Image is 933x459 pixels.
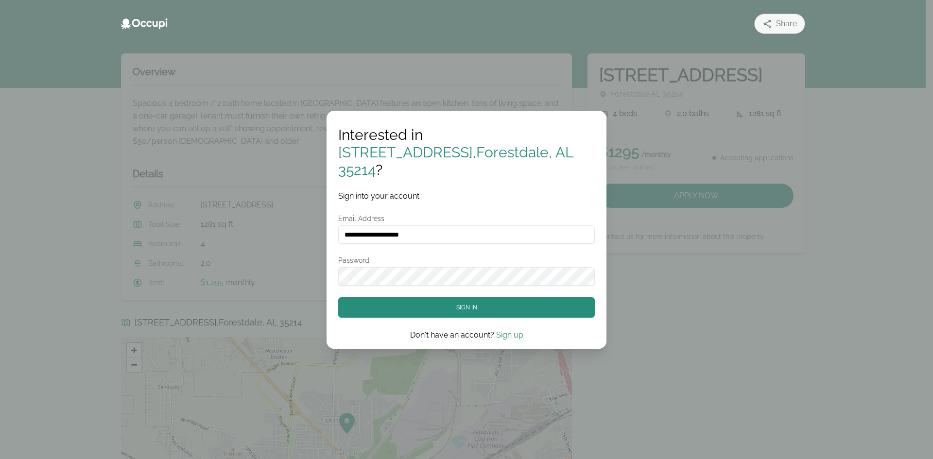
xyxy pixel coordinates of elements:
h2: Sign into your account [338,190,595,202]
span: Don't have an account? [410,330,494,340]
label: Email Address [338,214,595,223]
button: Sign in [338,297,595,318]
a: Sign up [496,330,523,340]
h1: Interested in ? [338,126,595,179]
label: Password [338,255,595,265]
span: [STREET_ADDRESS] , Forestdale , AL 35214 [338,144,573,178]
